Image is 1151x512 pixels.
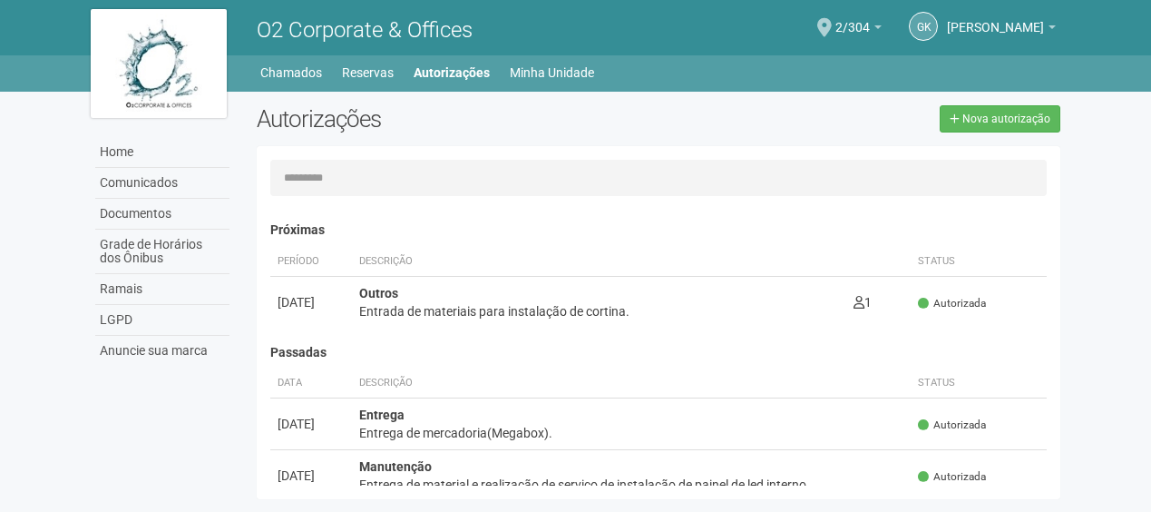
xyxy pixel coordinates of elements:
h4: Próximas [270,223,1048,237]
span: 1 [853,295,872,310]
th: Status [911,369,1047,399]
a: Chamados [260,60,322,85]
th: Descrição [352,247,846,277]
span: Autorizada [918,418,986,433]
strong: Manutenção [359,459,432,474]
h4: Passadas [270,346,1048,359]
div: [DATE] [278,293,345,311]
th: Descrição [352,369,912,399]
a: 2/304 [835,23,882,37]
strong: Outros [359,286,398,300]
a: Reservas [342,60,394,85]
a: GK [909,12,938,41]
a: Home [95,137,229,168]
th: Período [270,247,352,277]
a: Documentos [95,199,229,230]
a: Grade de Horários dos Ônibus [95,230,229,274]
a: Anuncie sua marca [95,336,229,366]
a: [PERSON_NAME] [947,23,1056,37]
span: Autorizada [918,469,986,485]
span: 2/304 [835,3,870,34]
img: logo.jpg [91,9,227,118]
div: [DATE] [278,467,345,485]
span: Autorizada [918,296,986,311]
a: LGPD [95,305,229,336]
a: Minha Unidade [510,60,594,85]
div: Entrega de material e realização de serviço de instalação de painel de led interno. [359,476,904,494]
span: O2 Corporate & Offices [257,17,473,43]
a: Comunicados [95,168,229,199]
span: Nova autorização [962,113,1050,125]
th: Data [270,369,352,399]
a: Autorizações [414,60,490,85]
div: Entrada de materiais para instalação de cortina. [359,302,839,320]
h2: Autorizações [257,105,645,133]
div: [DATE] [278,415,345,433]
a: Nova autorização [940,105,1060,133]
strong: Entrega [359,408,405,422]
th: Status [911,247,1047,277]
a: Ramais [95,274,229,305]
div: Entrega de mercadoria(Megabox). [359,424,904,442]
span: Gleice Kelly [947,3,1044,34]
